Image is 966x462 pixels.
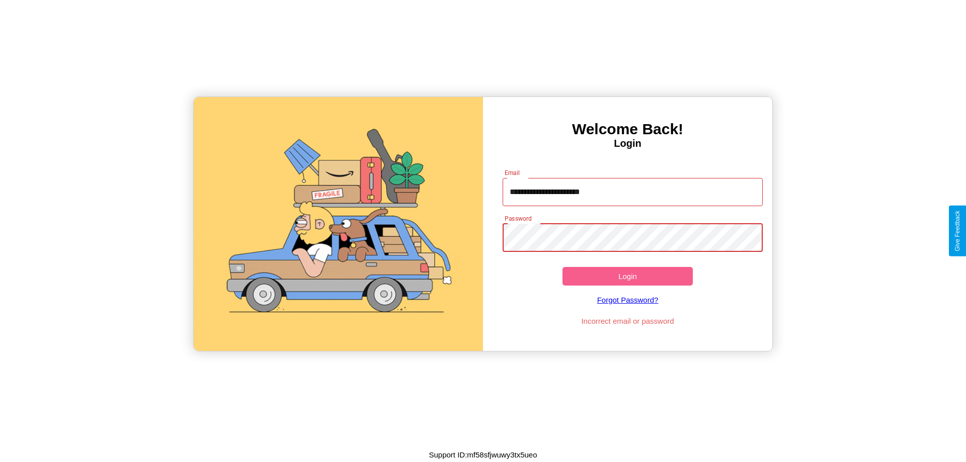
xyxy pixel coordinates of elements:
[498,286,758,314] a: Forgot Password?
[954,211,961,251] div: Give Feedback
[483,138,772,149] h4: Login
[562,267,693,286] button: Login
[483,121,772,138] h3: Welcome Back!
[498,314,758,328] p: Incorrect email or password
[505,168,520,177] label: Email
[429,448,537,461] p: Support ID: mf58sfjwuwy3tx5ueo
[505,214,531,223] label: Password
[194,97,483,351] img: gif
